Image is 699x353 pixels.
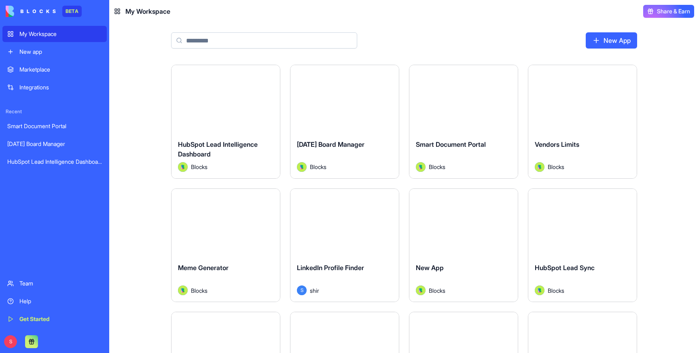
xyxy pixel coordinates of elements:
[2,154,107,170] a: HubSpot Lead Intelligence Dashboard
[528,65,637,179] a: Vendors LimitsAvatarBlocks
[2,108,107,115] span: Recent
[290,65,399,179] a: [DATE] Board ManagerAvatarBlocks
[6,6,56,17] img: logo
[2,136,107,152] a: [DATE] Board Manager
[297,162,307,172] img: Avatar
[7,140,102,148] div: [DATE] Board Manager
[297,264,364,272] span: LinkedIn Profile Finder
[535,162,544,172] img: Avatar
[416,285,426,295] img: Avatar
[19,83,102,91] div: Integrations
[19,30,102,38] div: My Workspace
[409,65,518,179] a: Smart Document PortalAvatarBlocks
[178,162,188,172] img: Avatar
[62,6,82,17] div: BETA
[2,61,107,78] a: Marketplace
[586,32,637,49] a: New App
[7,122,102,130] div: Smart Document Portal
[171,65,280,179] a: HubSpot Lead Intelligence DashboardAvatarBlocks
[2,118,107,134] a: Smart Document Portal
[19,66,102,74] div: Marketplace
[643,5,694,18] button: Share & Earn
[416,264,444,272] span: New App
[429,163,445,171] span: Blocks
[548,163,564,171] span: Blocks
[297,140,364,148] span: [DATE] Board Manager
[2,311,107,327] a: Get Started
[2,44,107,60] a: New app
[191,163,208,171] span: Blocks
[416,162,426,172] img: Avatar
[4,335,17,348] span: S
[535,140,579,148] span: Vendors Limits
[535,285,544,295] img: Avatar
[19,315,102,323] div: Get Started
[125,6,170,16] span: My Workspace
[2,293,107,309] a: Help
[178,140,258,158] span: HubSpot Lead Intelligence Dashboard
[548,286,564,295] span: Blocks
[2,79,107,95] a: Integrations
[409,188,518,302] a: New AppAvatarBlocks
[2,26,107,42] a: My Workspace
[7,158,102,166] div: HubSpot Lead Intelligence Dashboard
[19,279,102,287] div: Team
[429,286,445,295] span: Blocks
[657,7,690,15] span: Share & Earn
[178,264,229,272] span: Meme Generator
[6,6,82,17] a: BETA
[528,188,637,302] a: HubSpot Lead SyncAvatarBlocks
[171,188,280,302] a: Meme GeneratorAvatarBlocks
[310,163,326,171] span: Blocks
[297,285,307,295] span: S
[19,48,102,56] div: New app
[191,286,208,295] span: Blocks
[416,140,486,148] span: Smart Document Portal
[290,188,399,302] a: LinkedIn Profile FinderSshir
[19,297,102,305] div: Help
[535,264,595,272] span: HubSpot Lead Sync
[310,286,319,295] span: shir
[178,285,188,295] img: Avatar
[2,275,107,292] a: Team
